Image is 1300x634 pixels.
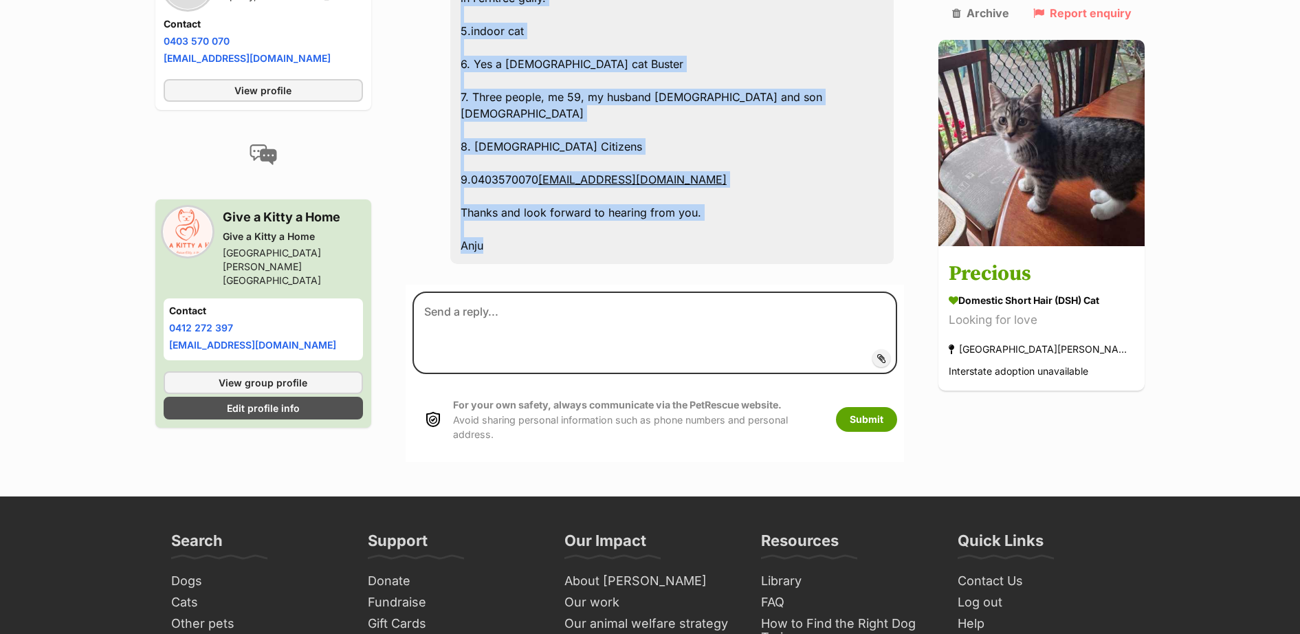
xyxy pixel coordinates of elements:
[227,401,300,415] span: Edit profile info
[164,397,363,419] a: Edit profile info
[949,340,1134,359] div: [GEOGRAPHIC_DATA][PERSON_NAME][GEOGRAPHIC_DATA]
[949,311,1134,330] div: Looking for love
[219,375,307,390] span: View group profile
[250,144,277,165] img: conversation-icon-4a6f8262b818ee0b60e3300018af0b2d0b884aa5de6e9bcb8d3d4eeb1a70a7c4.svg
[761,531,839,558] h3: Resources
[164,52,331,64] a: [EMAIL_ADDRESS][DOMAIN_NAME]
[164,35,230,47] a: 0403 570 070
[169,322,233,334] a: 0412 272 397
[164,208,212,256] img: Give a Kitty a Home profile pic
[564,531,646,558] h3: Our Impact
[958,531,1044,558] h3: Quick Links
[756,592,938,613] a: FAQ
[949,366,1088,378] span: Interstate adoption unavailable
[453,397,822,441] p: Avoid sharing personal information such as phone numbers and personal address.
[166,571,349,592] a: Dogs
[538,173,727,186] a: [EMAIL_ADDRESS][DOMAIN_NAME]
[362,571,545,592] a: Donate
[938,40,1145,246] img: Precious
[1033,7,1132,19] a: Report enquiry
[949,259,1134,290] h3: Precious
[362,592,545,613] a: Fundraise
[938,249,1145,391] a: Precious Domestic Short Hair (DSH) Cat Looking for love [GEOGRAPHIC_DATA][PERSON_NAME][GEOGRAPHIC...
[234,83,291,98] span: View profile
[836,407,897,432] button: Submit
[952,7,1009,19] a: Archive
[952,592,1135,613] a: Log out
[223,208,363,227] h3: Give a Kitty a Home
[223,230,363,243] div: Give a Kitty a Home
[171,531,223,558] h3: Search
[559,571,742,592] a: About [PERSON_NAME]
[169,339,336,351] a: [EMAIL_ADDRESS][DOMAIN_NAME]
[169,304,357,318] h4: Contact
[164,371,363,394] a: View group profile
[756,571,938,592] a: Library
[223,246,363,287] div: [GEOGRAPHIC_DATA][PERSON_NAME][GEOGRAPHIC_DATA]
[164,17,363,31] h4: Contact
[164,79,363,102] a: View profile
[952,571,1135,592] a: Contact Us
[949,294,1134,308] div: Domestic Short Hair (DSH) Cat
[453,399,782,411] strong: For your own safety, always communicate via the PetRescue website.
[559,592,742,613] a: Our work
[368,531,428,558] h3: Support
[166,592,349,613] a: Cats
